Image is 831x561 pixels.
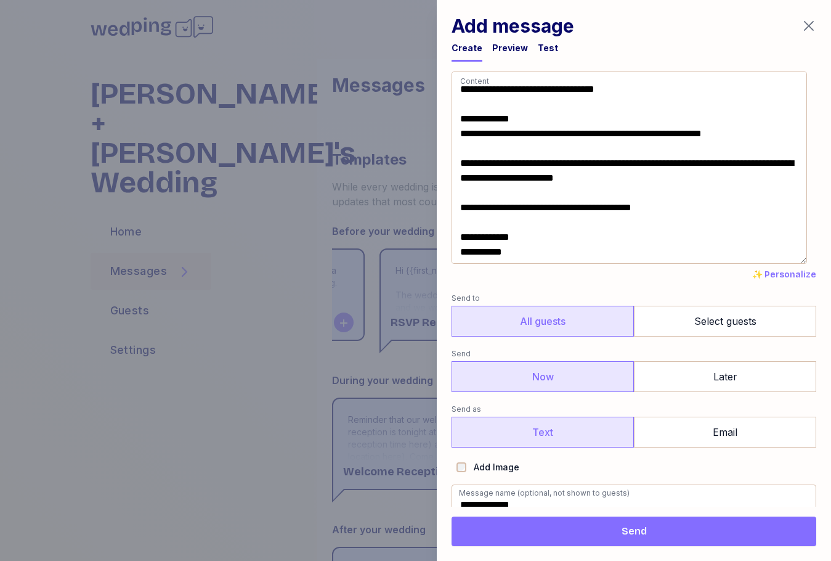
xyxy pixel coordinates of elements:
[452,42,482,54] div: Create
[452,417,634,448] label: Text
[752,269,816,281] button: ✨ Personalize
[452,306,634,337] label: All guests
[622,524,647,539] span: Send
[634,306,816,337] label: Select guests
[452,485,816,517] input: Message name (optional, not shown to guests)
[452,361,634,392] label: Now
[634,417,816,448] label: Email
[538,42,558,54] div: Test
[492,42,528,54] div: Preview
[452,402,816,417] label: Send as
[452,346,816,361] label: Send
[452,517,816,546] button: Send
[452,291,816,306] label: Send to
[466,460,519,475] label: Add Image
[452,15,574,37] h1: Add message
[634,361,816,392] label: Later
